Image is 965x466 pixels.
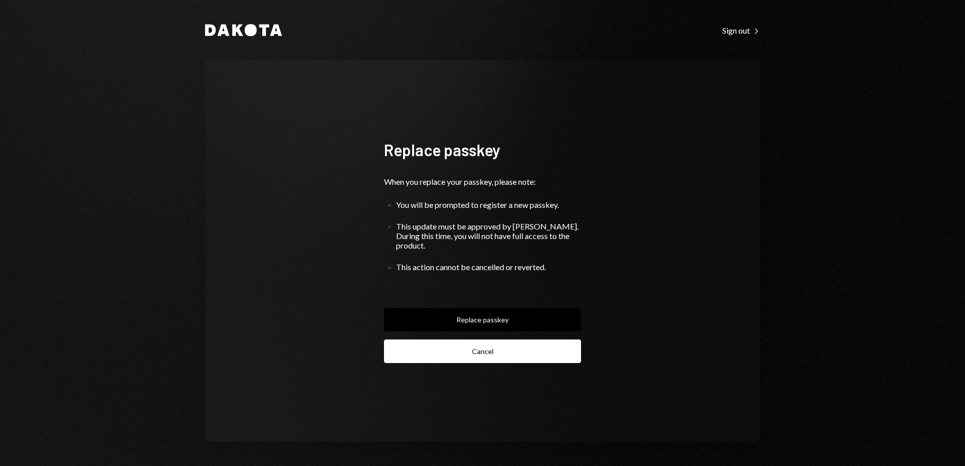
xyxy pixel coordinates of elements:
[396,262,581,272] div: This action cannot be cancelled or reverted.
[384,140,581,160] h1: Replace passkey
[396,200,581,209] div: You will be prompted to register a new passkey.
[384,176,581,188] div: When you replace your passkey, please note:
[396,221,581,250] div: This update must be approved by [PERSON_NAME]. During this time, you will not have full access to...
[722,25,760,36] a: Sign out
[384,339,581,363] button: Cancel
[722,26,760,36] div: Sign out
[384,308,581,331] button: Replace passkey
